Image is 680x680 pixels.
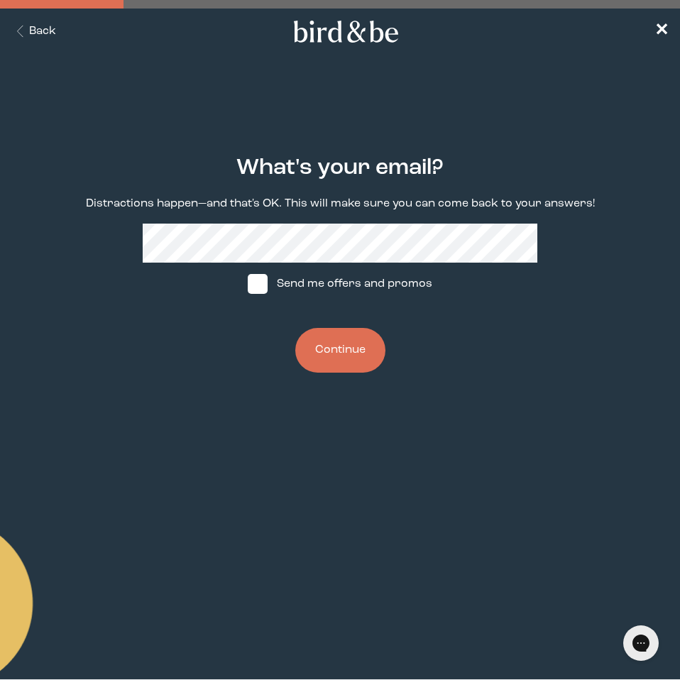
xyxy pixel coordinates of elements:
button: Back Button [11,23,56,40]
iframe: Gorgias live chat messenger [616,620,666,666]
span: ✕ [654,23,669,40]
p: Distractions happen—and that's OK. This will make sure you can come back to your answers! [86,196,595,212]
button: Continue [295,328,385,373]
a: ✕ [654,19,669,44]
label: Send me offers and promos [234,263,446,305]
h2: What's your email? [236,152,444,185]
